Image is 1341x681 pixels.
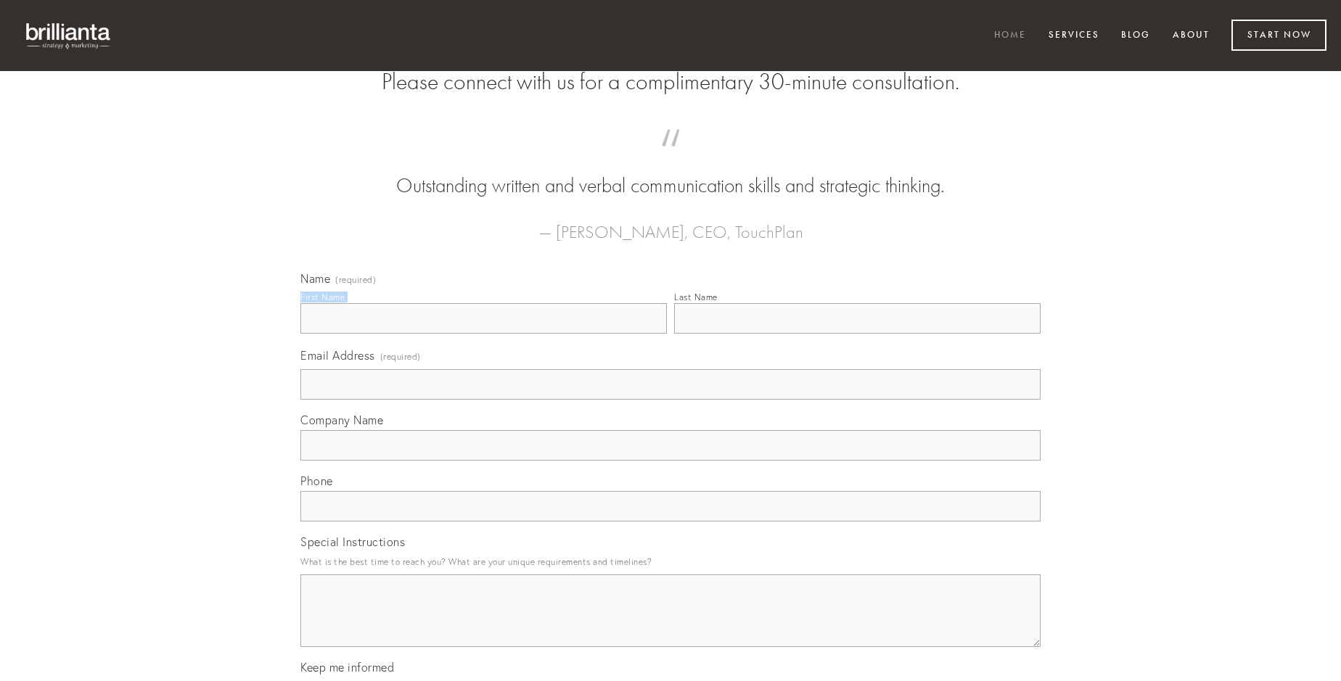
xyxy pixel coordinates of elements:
[300,535,405,549] span: Special Instructions
[15,15,123,57] img: brillianta - research, strategy, marketing
[300,660,394,674] span: Keep me informed
[300,68,1041,96] h2: Please connect with us for a complimentary 30-minute consultation.
[985,24,1036,48] a: Home
[335,276,376,284] span: (required)
[324,200,1017,247] figcaption: — [PERSON_NAME], CEO, TouchPlan
[300,413,383,427] span: Company Name
[300,271,330,286] span: Name
[324,144,1017,172] span: “
[300,474,333,488] span: Phone
[324,144,1017,200] blockquote: Outstanding written and verbal communication skills and strategic thinking.
[300,552,1041,571] p: What is the best time to reach you? What are your unique requirements and timelines?
[1163,24,1219,48] a: About
[380,347,421,366] span: (required)
[674,292,718,302] div: Last Name
[300,292,345,302] div: First Name
[300,348,375,363] span: Email Address
[1231,20,1326,51] a: Start Now
[1112,24,1160,48] a: Blog
[1039,24,1109,48] a: Services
